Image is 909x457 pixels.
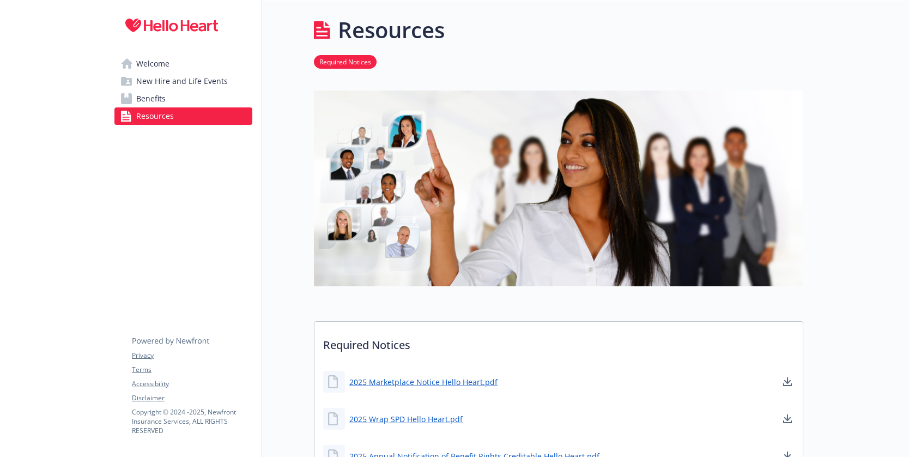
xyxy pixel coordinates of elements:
a: Welcome [114,55,252,73]
a: 2025 Marketplace Notice Hello Heart.pdf [349,376,498,388]
a: Required Notices [314,56,377,67]
a: Benefits [114,90,252,107]
a: Disclaimer [132,393,252,403]
a: Terms [132,365,252,375]
a: download document [781,375,794,388]
img: resources page banner [314,91,803,286]
p: Copyright © 2024 - 2025 , Newfront Insurance Services, ALL RIGHTS RESERVED [132,407,252,435]
span: New Hire and Life Events [136,73,228,90]
a: Resources [114,107,252,125]
a: New Hire and Life Events [114,73,252,90]
a: download document [781,412,794,425]
span: Benefits [136,90,166,107]
h1: Resources [338,14,445,46]
p: Required Notices [314,322,803,362]
a: Accessibility [132,379,252,389]
span: Welcome [136,55,169,73]
a: Privacy [132,351,252,360]
a: 2025 Wrap SPD Hello Heart.pdf [349,413,463,425]
span: Resources [136,107,174,125]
